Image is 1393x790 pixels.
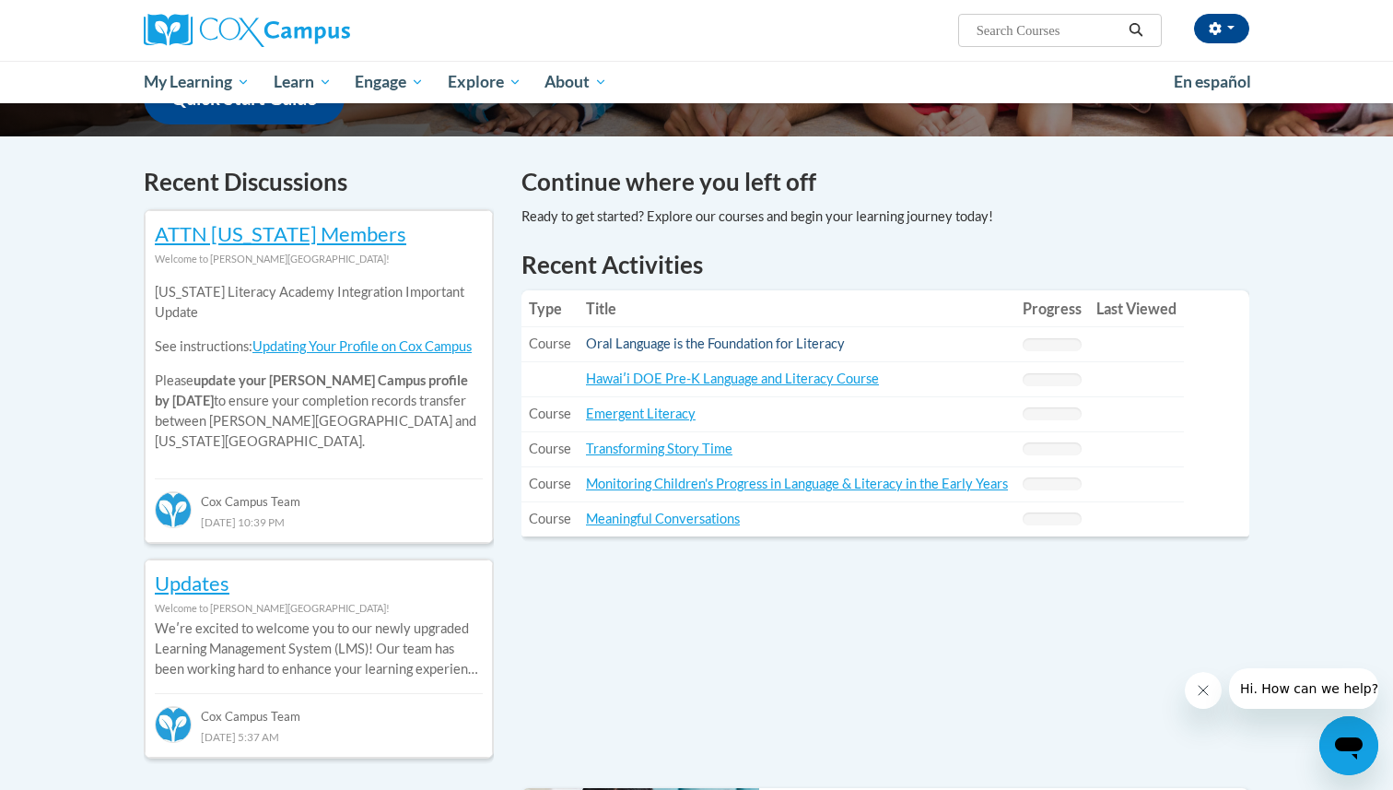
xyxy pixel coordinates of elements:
[579,290,1015,327] th: Title
[533,61,620,103] a: About
[586,476,1008,491] a: Monitoring Children's Progress in Language & Literacy in the Early Years
[155,249,483,269] div: Welcome to [PERSON_NAME][GEOGRAPHIC_DATA]!
[144,71,250,93] span: My Learning
[155,269,483,466] div: Please to ensure your completion records transfer between [PERSON_NAME][GEOGRAPHIC_DATA] and [US_...
[1122,19,1150,41] button: Search
[1185,672,1222,709] iframe: Close message
[1229,668,1378,709] iframe: Message from company
[355,71,424,93] span: Engage
[155,512,483,532] div: [DATE] 10:39 PM
[144,164,494,200] h4: Recent Discussions
[529,441,571,456] span: Course
[1174,72,1251,91] span: En español
[155,706,192,743] img: Cox Campus Team
[343,61,436,103] a: Engage
[544,71,607,93] span: About
[144,14,494,47] a: Cox Campus
[155,598,483,619] div: Welcome to [PERSON_NAME][GEOGRAPHIC_DATA]!
[155,571,229,595] a: Updates
[586,406,696,421] a: Emergent Literacy
[586,441,732,456] a: Transforming Story Time
[529,406,571,421] span: Course
[155,221,406,246] a: ATTN [US_STATE] Members
[586,371,879,386] a: Hawaiʹi DOE Pre-K Language and Literacy Course
[521,290,579,327] th: Type
[521,164,1249,200] h4: Continue where you left off
[155,491,192,528] img: Cox Campus Team
[529,476,571,491] span: Course
[155,372,468,408] b: update your [PERSON_NAME] Campus profile by [DATE]
[448,71,521,93] span: Explore
[1194,14,1249,43] button: Account Settings
[436,61,533,103] a: Explore
[252,338,472,354] a: Updating Your Profile on Cox Campus
[521,248,1249,281] h1: Recent Activities
[132,61,262,103] a: My Learning
[529,336,571,351] span: Course
[262,61,344,103] a: Learn
[1319,716,1378,775] iframe: Button to launch messaging window
[155,619,483,679] p: Weʹre excited to welcome you to our newly upgraded Learning Management System (LMS)! Our team has...
[155,726,483,747] div: [DATE] 5:37 AM
[975,19,1122,41] input: Search Courses
[1015,290,1089,327] th: Progress
[155,478,483,512] div: Cox Campus Team
[274,71,332,93] span: Learn
[586,511,740,526] a: Meaningful Conversations
[586,336,845,351] a: Oral Language is the Foundation for Literacy
[155,282,483,323] p: [US_STATE] Literacy Academy Integration Important Update
[116,61,1277,103] div: Main menu
[529,511,571,526] span: Course
[1162,63,1263,101] a: En español
[155,336,483,357] p: See instructions:
[144,14,350,47] img: Cox Campus
[155,693,483,726] div: Cox Campus Team
[1089,290,1184,327] th: Last Viewed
